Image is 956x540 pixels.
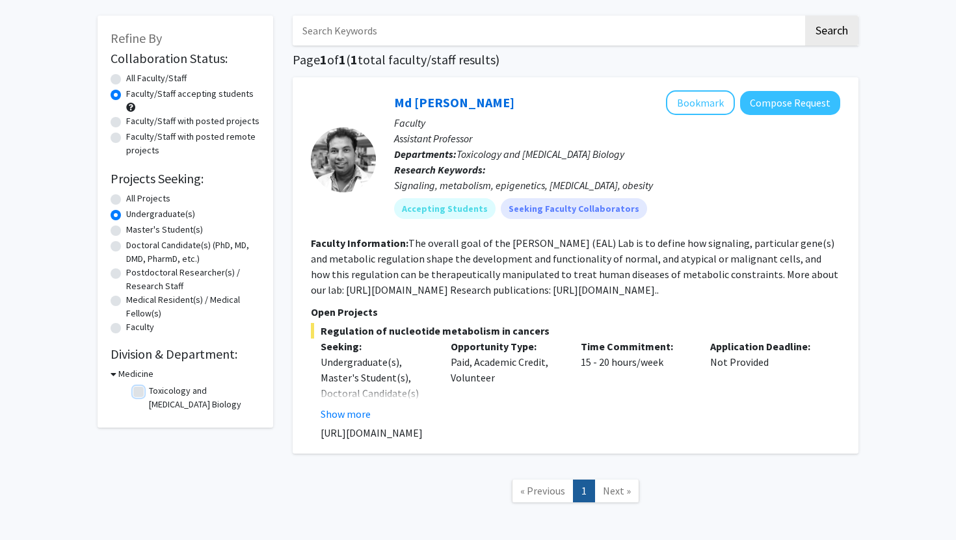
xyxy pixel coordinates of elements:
div: Signaling, metabolism, epigenetics, [MEDICAL_DATA], obesity [394,177,840,193]
b: Research Keywords: [394,163,486,176]
button: Show more [321,406,371,422]
b: Faculty Information: [311,237,408,250]
p: Seeking: [321,339,431,354]
label: Medical Resident(s) / Medical Fellow(s) [126,293,260,320]
h2: Projects Seeking: [111,171,260,186]
label: Faculty [126,320,154,334]
mat-chip: Seeking Faculty Collaborators [501,198,647,219]
div: Not Provided [700,339,830,422]
button: Compose Request to Md Eunus Ali [740,91,840,115]
span: 1 [339,51,346,68]
iframe: Chat [10,482,55,530]
label: Master's Student(s) [126,223,203,237]
p: Faculty [394,115,840,131]
span: « Previous [520,484,565,497]
p: Assistant Professor [394,131,840,146]
h3: Medicine [118,367,153,381]
p: Application Deadline: [710,339,821,354]
label: Faculty/Staff with posted projects [126,114,259,128]
h1: Page of ( total faculty/staff results) [293,52,858,68]
div: Paid, Academic Credit, Volunteer [441,339,571,422]
button: Search [805,16,858,45]
label: Faculty/Staff accepting students [126,87,254,101]
label: Undergraduate(s) [126,207,195,221]
a: Md [PERSON_NAME] [394,94,514,110]
div: 15 - 20 hours/week [571,339,701,422]
span: 1 [351,51,358,68]
button: Add Md Eunus Ali to Bookmarks [666,90,735,115]
span: Regulation of nucleotide metabolism in cancers [311,323,840,339]
label: Toxicology and [MEDICAL_DATA] Biology [149,384,257,411]
fg-read-more: The overall goal of the [PERSON_NAME] (EAL) Lab is to define how signaling, particular gene(s) an... [311,237,838,296]
h2: Collaboration Status: [111,51,260,66]
span: Refine By [111,30,162,46]
input: Search Keywords [293,16,803,45]
label: Doctoral Candidate(s) (PhD, MD, DMD, PharmD, etc.) [126,238,260,266]
a: Next Page [594,480,639,502]
a: Previous Page [512,480,574,502]
label: All Faculty/Staff [126,71,187,85]
label: All Projects [126,192,170,205]
label: Faculty/Staff with posted remote projects [126,130,260,157]
p: Open Projects [311,304,840,320]
label: Postdoctoral Researcher(s) / Research Staff [126,266,260,293]
span: Next » [603,484,631,497]
p: Time Commitment: [581,339,691,354]
mat-chip: Accepting Students [394,198,496,219]
div: Undergraduate(s), Master's Student(s), Doctoral Candidate(s) (PhD, MD, DMD, PharmD, etc.), Postdo... [321,354,431,479]
span: Toxicology and [MEDICAL_DATA] Biology [457,148,624,161]
h2: Division & Department: [111,346,260,362]
p: Opportunity Type: [451,339,561,354]
span: 1 [320,51,327,68]
a: 1 [573,480,595,502]
p: [URL][DOMAIN_NAME] [321,425,840,441]
nav: Page navigation [293,467,858,519]
b: Departments: [394,148,457,161]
